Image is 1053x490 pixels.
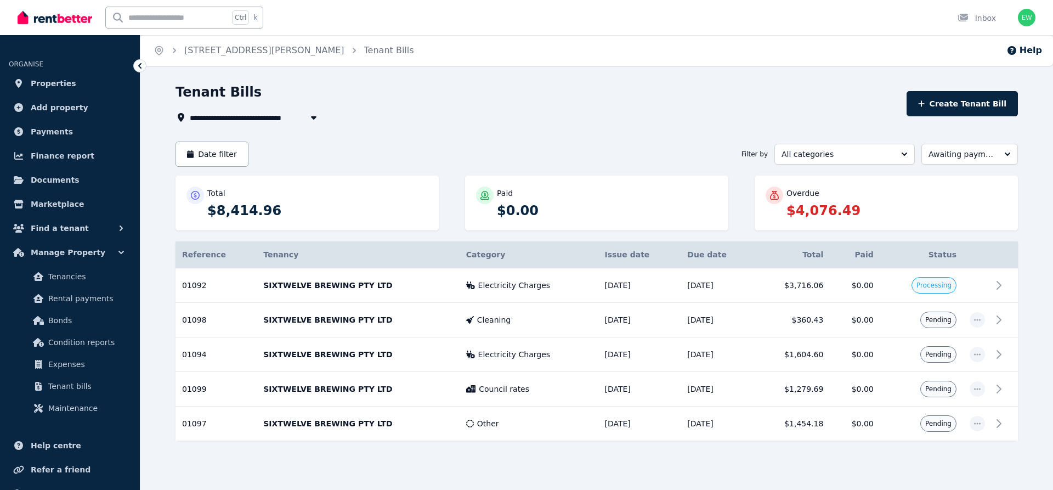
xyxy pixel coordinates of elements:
td: [DATE] [598,337,681,372]
span: Ctrl [232,10,249,25]
span: Awaiting payment [929,149,995,160]
span: k [253,13,257,22]
a: Properties [9,72,131,94]
span: Help centre [31,439,81,452]
td: [DATE] [598,268,681,303]
td: $0.00 [830,337,880,372]
span: Payments [31,125,73,138]
a: Help centre [9,435,131,457]
th: Category [460,241,598,268]
td: $360.43 [756,303,830,337]
span: 01092 [182,281,207,290]
span: All categories [782,149,892,160]
td: [DATE] [598,372,681,407]
span: Reference [182,250,226,259]
td: [DATE] [598,303,681,337]
p: SIXTWELVE BREWING PTY LTD [263,418,453,429]
td: $0.00 [830,407,880,441]
button: Find a tenant [9,217,131,239]
td: $1,279.69 [756,372,830,407]
td: $1,604.60 [756,337,830,372]
td: [DATE] [681,372,755,407]
td: $1,454.18 [756,407,830,441]
td: [DATE] [681,268,755,303]
span: Other [477,418,499,429]
a: Tenancies [13,266,127,288]
a: Add property [9,97,131,119]
td: [DATE] [598,407,681,441]
span: Finance report [31,149,94,162]
th: Paid [830,241,880,268]
span: Pending [925,385,952,393]
button: All categories [774,144,915,165]
th: Total [756,241,830,268]
span: Cleaning [477,314,511,325]
div: Inbox [958,13,996,24]
span: Council rates [479,384,529,395]
span: Find a tenant [31,222,89,235]
p: Paid [497,188,513,199]
span: Maintenance [48,402,122,415]
span: Bonds [48,314,122,327]
td: $0.00 [830,303,880,337]
p: SIXTWELVE BREWING PTY LTD [263,349,453,360]
span: 01097 [182,419,207,428]
a: Bonds [13,309,127,331]
span: Properties [31,77,76,90]
span: Condition reports [48,336,122,349]
th: Due date [681,241,755,268]
span: Manage Property [31,246,105,259]
p: Overdue [786,188,819,199]
a: Tenant bills [13,375,127,397]
span: 01094 [182,350,207,359]
span: Electricity Charges [478,349,551,360]
span: Refer a friend [31,463,90,476]
img: RentBetter [18,9,92,26]
a: Expenses [13,353,127,375]
img: Errol Weber [1018,9,1035,26]
a: [STREET_ADDRESS][PERSON_NAME] [184,45,344,55]
a: Tenant Bills [364,45,414,55]
span: Pending [925,316,952,324]
span: Tenancies [48,270,122,283]
nav: Breadcrumb [140,35,427,66]
td: [DATE] [681,337,755,372]
a: Documents [9,169,131,191]
span: Pending [925,419,952,428]
td: $0.00 [830,372,880,407]
button: Create Tenant Bill [907,91,1018,116]
th: Tenancy [257,241,460,268]
span: 01099 [182,385,207,393]
a: Payments [9,121,131,143]
span: Add property [31,101,88,114]
button: Date filter [175,142,248,167]
p: $8,414.96 [207,202,428,219]
span: Tenant bills [48,380,122,393]
span: Expenses [48,358,122,371]
p: $4,076.49 [786,202,1007,219]
button: Help [1006,44,1042,57]
td: $3,716.06 [756,268,830,303]
td: [DATE] [681,303,755,337]
a: Refer a friend [9,459,131,481]
a: Rental payments [13,288,127,309]
p: $0.00 [497,202,717,219]
span: Processing [916,281,952,290]
span: ORGANISE [9,60,43,68]
a: Marketplace [9,193,131,215]
th: Status [880,241,963,268]
td: $0.00 [830,268,880,303]
a: Condition reports [13,331,127,353]
p: SIXTWELVE BREWING PTY LTD [263,314,453,325]
p: Total [207,188,225,199]
th: Issue date [598,241,681,268]
span: Electricity Charges [478,280,551,291]
td: [DATE] [681,407,755,441]
a: Finance report [9,145,131,167]
iframe: Intercom live chat [1016,453,1042,479]
p: SIXTWELVE BREWING PTY LTD [263,280,453,291]
p: SIXTWELVE BREWING PTY LTD [263,384,453,395]
h1: Tenant Bills [175,83,262,101]
button: Manage Property [9,241,131,263]
a: Maintenance [13,397,127,419]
